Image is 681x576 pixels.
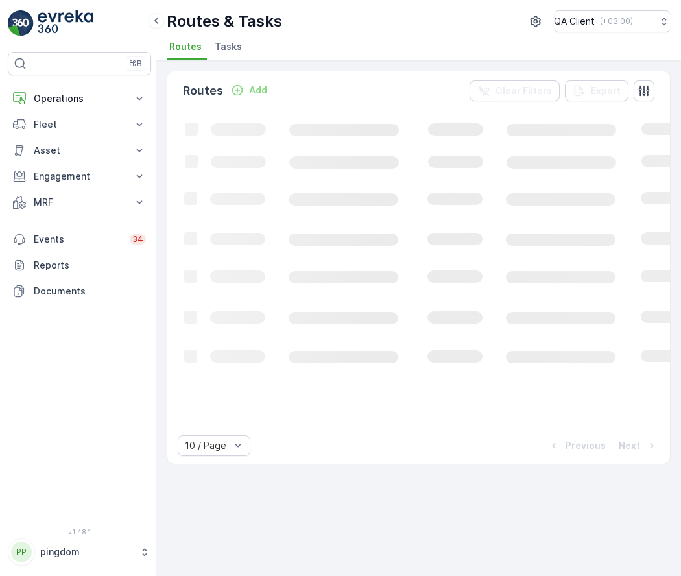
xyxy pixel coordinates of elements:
[38,10,93,36] img: logo_light-DOdMpM7g.png
[470,80,560,101] button: Clear Filters
[565,80,628,101] button: Export
[600,16,633,27] p: ( +03:00 )
[8,528,151,536] span: v 1.48.1
[8,86,151,112] button: Operations
[8,538,151,566] button: PPpingdom
[546,438,607,453] button: Previous
[34,196,125,209] p: MRF
[226,82,272,98] button: Add
[8,278,151,304] a: Documents
[40,546,133,558] p: pingdom
[129,58,142,69] p: ⌘B
[215,40,242,53] span: Tasks
[34,285,146,298] p: Documents
[34,259,146,272] p: Reports
[554,15,595,28] p: QA Client
[8,163,151,189] button: Engagement
[183,82,223,100] p: Routes
[169,40,202,53] span: Routes
[619,439,640,452] p: Next
[34,144,125,157] p: Asset
[11,542,32,562] div: PP
[34,233,122,246] p: Events
[8,112,151,138] button: Fleet
[34,118,125,131] p: Fleet
[167,11,282,32] p: Routes & Tasks
[34,92,125,105] p: Operations
[34,170,125,183] p: Engagement
[566,439,606,452] p: Previous
[554,10,671,32] button: QA Client(+03:00)
[8,138,151,163] button: Asset
[617,438,660,453] button: Next
[132,234,143,245] p: 34
[8,10,34,36] img: logo
[8,189,151,215] button: MRF
[249,84,267,97] p: Add
[8,226,151,252] a: Events34
[496,84,552,97] p: Clear Filters
[591,84,621,97] p: Export
[8,252,151,278] a: Reports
